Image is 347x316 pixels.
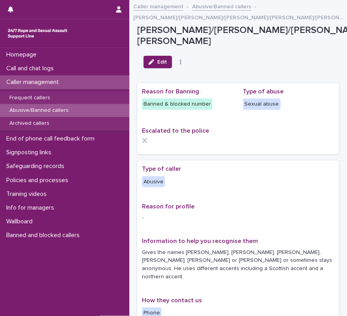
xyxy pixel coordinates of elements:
span: Reason for Banning [142,88,199,95]
img: rhQMoQhaT3yELyF149Cw [6,26,69,41]
a: Abusive/Banned callers [192,2,251,11]
p: Gives the names [PERSON_NAME], [PERSON_NAME], [PERSON_NAME], [PERSON_NAME], [PERSON_NAME] or [PER... [142,248,334,281]
div: Banned & blocked number [142,99,213,110]
p: Wallboard [3,218,39,225]
span: Information to help you recognise them [142,238,258,244]
p: Banned and blocked callers [3,232,86,239]
button: Edit [144,56,172,68]
p: Homepage [3,51,43,58]
span: Type of abuse [243,88,284,95]
div: Abusive [142,176,165,188]
span: Type of caller [142,166,181,172]
p: Abusive/Banned callers [3,107,75,114]
p: Info for managers [3,204,60,212]
p: Training videos [3,190,53,198]
p: Caller management [3,79,65,86]
span: How they contact us [142,297,202,303]
p: Policies and processes [3,177,74,184]
span: Reason for profile [142,203,194,210]
p: Archived callers [3,120,56,127]
p: - [142,214,334,222]
a: Caller management [133,2,183,11]
p: Frequent callers [3,95,56,101]
span: Edit [157,59,167,65]
p: Call and chat logs [3,65,60,72]
p: End of phone call feedback form [3,135,101,142]
span: Escalated to the police [142,128,209,134]
div: Sexual abuse [243,99,281,110]
p: Signposting links [3,149,58,156]
p: Safeguarding records [3,163,71,170]
p: [PERSON_NAME]/[PERSON_NAME]/[PERSON_NAME]/[PERSON_NAME]/[PERSON_NAME]/ [PERSON_NAME] [133,13,343,21]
